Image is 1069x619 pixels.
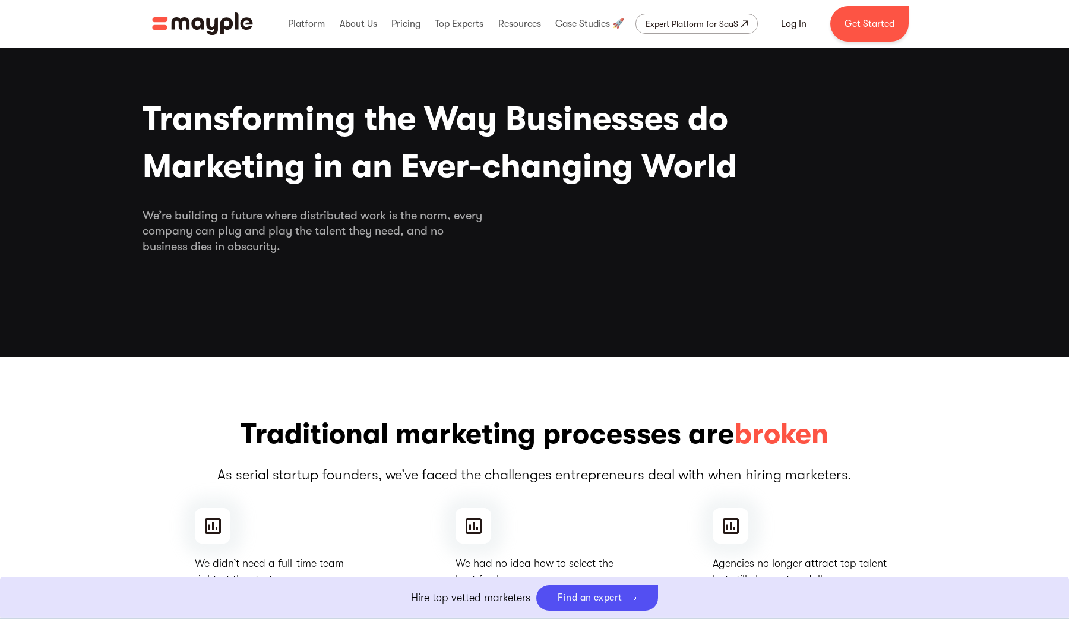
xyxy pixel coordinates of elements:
[143,415,926,453] h3: Traditional marketing processes are
[143,223,926,239] span: company can plug and play the talent they need, and no
[195,555,344,588] p: We didn’t need a full-time team
[143,143,926,190] span: Marketing in an Ever-changing World
[734,415,828,453] span: broken
[635,14,758,34] a: Expert Platform for SaaS
[143,465,926,484] p: As serial startup founders, we’ve faced the challenges entrepreneurs deal with when hiring market...
[456,555,613,588] p: We had no idea how to select the
[285,5,328,43] div: Platform
[495,5,544,43] div: Resources
[143,208,926,254] div: We’re building a future where distributed work is the norm, every
[713,555,887,588] p: Agencies no longer attract top talent
[646,17,738,31] div: Expert Platform for SaaS
[143,95,926,190] h1: Transforming the Way Businesses do
[195,571,344,588] span: right at the start.
[456,571,613,588] span: best freelancers.
[767,10,821,38] a: Log In
[411,590,530,606] p: Hire top vetted marketers
[432,5,486,43] div: Top Experts
[830,6,909,42] a: Get Started
[337,5,380,43] div: About Us
[713,571,887,588] span: but still charge top dollar
[152,12,253,35] a: home
[143,239,926,254] span: business dies in obscurity.
[388,5,423,43] div: Pricing
[152,12,253,35] img: Mayple logo
[558,592,622,604] div: Find an expert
